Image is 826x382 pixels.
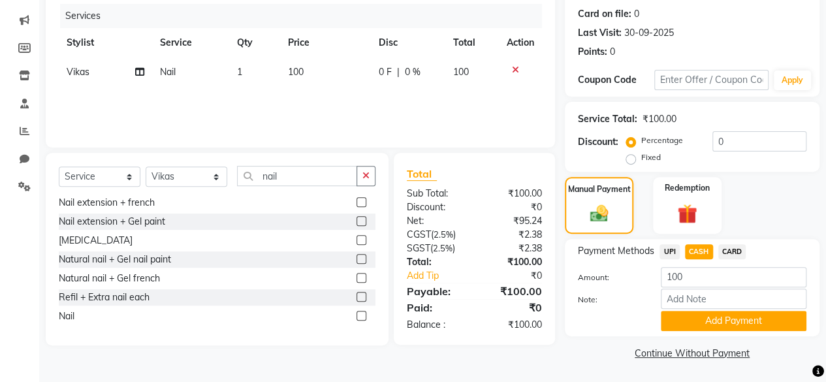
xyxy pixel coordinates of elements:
div: ₹100.00 [474,187,552,200]
label: Percentage [641,135,683,146]
div: Natural nail + Gel french [59,272,160,285]
th: Action [499,28,542,57]
th: Stylist [59,28,152,57]
span: | [397,65,400,79]
div: 30-09-2025 [624,26,674,40]
a: Add Tip [397,269,487,283]
label: Manual Payment [568,183,631,195]
span: CARD [718,244,746,259]
div: Total: [397,255,475,269]
div: Balance : [397,318,475,332]
span: 0 F [379,65,392,79]
input: Search or Scan [237,166,357,186]
div: ₹100.00 [643,112,676,126]
div: Last Visit: [578,26,622,40]
div: ₹95.24 [474,214,552,228]
span: Payment Methods [578,244,654,258]
div: Card on file: [578,7,631,21]
img: _cash.svg [584,203,614,224]
div: Service Total: [578,112,637,126]
div: ₹0 [474,300,552,315]
div: ₹0 [474,200,552,214]
span: 1 [237,66,242,78]
label: Redemption [665,182,710,194]
span: 2.5% [433,243,453,253]
a: Continue Without Payment [567,347,817,360]
div: Paid: [397,300,475,315]
div: ₹100.00 [474,283,552,299]
input: Amount [661,267,806,287]
span: ⁠Vikas [67,66,89,78]
div: Discount: [397,200,475,214]
th: Total [445,28,499,57]
div: ₹2.38 [474,228,552,242]
div: Sub Total: [397,187,475,200]
div: ( ) [397,228,475,242]
span: 2.5% [434,229,453,240]
span: CASH [685,244,713,259]
span: UPI [659,244,680,259]
div: Nail extension + french [59,196,155,210]
button: Apply [774,71,811,90]
div: ₹100.00 [474,318,552,332]
div: Services [60,4,552,28]
div: 0 [610,45,615,59]
div: Coupon Code [578,73,654,87]
img: _gift.svg [671,202,703,226]
div: Nail [59,310,74,323]
div: Net: [397,214,475,228]
div: Natural nail + Gel nail paint [59,253,171,266]
div: Points: [578,45,607,59]
span: Nail [160,66,176,78]
div: [MEDICAL_DATA] [59,234,133,247]
div: 0 [634,7,639,21]
div: ( ) [397,242,475,255]
label: Note: [568,294,651,306]
button: Add Payment [661,311,806,331]
input: Add Note [661,289,806,309]
input: Enter Offer / Coupon Code [654,70,769,90]
th: Disc [371,28,445,57]
span: 100 [288,66,304,78]
span: SGST [407,242,430,254]
th: Price [280,28,371,57]
span: Total [407,167,437,181]
span: 100 [453,66,469,78]
div: Discount: [578,135,618,149]
div: ₹100.00 [474,255,552,269]
div: Nail extension + Gel paint [59,215,165,229]
th: Service [152,28,229,57]
div: ₹0 [487,269,552,283]
div: Payable: [397,283,475,299]
span: 0 % [405,65,421,79]
th: Qty [229,28,280,57]
label: Amount: [568,272,651,283]
span: CGST [407,229,431,240]
div: ₹2.38 [474,242,552,255]
div: Refil + Extra nail each [59,291,150,304]
label: Fixed [641,151,661,163]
